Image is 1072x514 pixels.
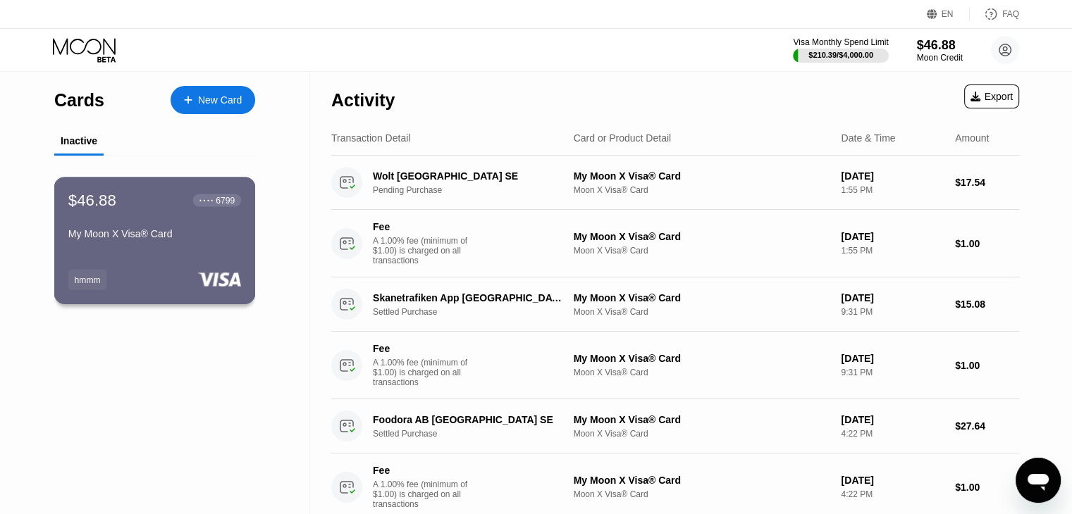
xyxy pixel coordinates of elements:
div: Export [971,91,1013,102]
div: $27.64 [955,420,1019,432]
div: A 1.00% fee (minimum of $1.00) is charged on all transactions [373,358,479,387]
div: $46.88 [68,191,116,209]
div: $1.00 [955,360,1019,371]
iframe: Knapp för att öppna meddelandefönstret [1016,458,1061,503]
div: Wolt [GEOGRAPHIC_DATA] SE [373,170,566,182]
div: Moon Credit [917,53,963,63]
div: FeeA 1.00% fee (minimum of $1.00) is charged on all transactionsMy Moon X Visa® CardMoon X Visa® ... [331,332,1019,399]
div: 9:31 PM [841,307,944,317]
div: $15.08 [955,299,1019,310]
div: $1.00 [955,238,1019,249]
div: Moon X Visa® Card [574,429,830,439]
div: Inactive [61,135,97,146]
div: My Moon X Visa® Card [574,170,830,182]
div: Moon X Visa® Card [574,246,830,256]
div: $17.54 [955,177,1019,188]
div: 4:22 PM [841,429,944,439]
div: Cards [54,90,104,111]
div: ● ● ● ● [199,198,214,202]
div: Activity [331,90,395,111]
div: $46.88Moon Credit [917,38,963,63]
div: Visa Monthly Spend Limit [793,37,888,47]
div: Fee [373,221,472,232]
div: FAQ [1002,9,1019,19]
div: Fee [373,465,472,476]
div: [DATE] [841,353,944,364]
div: [DATE] [841,170,944,182]
div: My Moon X Visa® Card [574,475,830,486]
div: Fee [373,343,472,354]
div: Transaction Detail [331,132,410,144]
div: $46.88 [917,38,963,53]
div: Moon X Visa® Card [574,307,830,317]
div: FAQ [970,7,1019,21]
div: Date & Time [841,132,895,144]
div: 1:55 PM [841,185,944,195]
div: Moon X Visa® Card [574,368,830,377]
div: EN [942,9,954,19]
div: Skanetrafiken App [GEOGRAPHIC_DATA] SE [373,292,566,303]
div: hmmm [68,269,107,289]
div: hmmm [75,275,101,284]
div: EN [927,7,970,21]
div: FeeA 1.00% fee (minimum of $1.00) is charged on all transactionsMy Moon X Visa® CardMoon X Visa® ... [331,210,1019,277]
div: My Moon X Visa® Card [68,228,241,239]
div: Pending Purchase [373,185,581,195]
div: A 1.00% fee (minimum of $1.00) is charged on all transactions [373,236,479,265]
div: Settled Purchase [373,307,581,317]
div: 4:22 PM [841,489,944,499]
div: Wolt [GEOGRAPHIC_DATA] SEPending PurchaseMy Moon X Visa® CardMoon X Visa® Card[DATE]1:55 PM$17.54 [331,156,1019,210]
div: Moon X Visa® Card [574,489,830,499]
div: Settled Purchase [373,429,581,439]
div: 1:55 PM [841,246,944,256]
div: Foodora AB [GEOGRAPHIC_DATA] SESettled PurchaseMy Moon X Visa® CardMoon X Visa® Card[DATE]4:22 PM... [331,399,1019,453]
div: New Card [198,94,242,106]
div: [DATE] [841,231,944,242]
div: 9:31 PM [841,368,944,377]
div: [DATE] [841,475,944,486]
div: Card or Product Detail [574,132,672,144]
div: $46.88● ● ● ●6799My Moon X Visa® Cardhmmm [55,177,254,303]
div: Export [964,84,1019,108]
div: Moon X Visa® Card [574,185,830,195]
div: 6799 [216,195,235,205]
div: New Card [171,86,255,114]
div: My Moon X Visa® Card [574,231,830,242]
div: Skanetrafiken App [GEOGRAPHIC_DATA] SESettled PurchaseMy Moon X Visa® CardMoon X Visa® Card[DATE]... [331,277,1019,332]
div: Visa Monthly Spend Limit$210.39/$4,000.00 [793,37,888,63]
div: $1.00 [955,482,1019,493]
div: Foodora AB [GEOGRAPHIC_DATA] SE [373,414,566,425]
div: [DATE] [841,292,944,303]
div: $210.39 / $4,000.00 [808,51,873,59]
div: A 1.00% fee (minimum of $1.00) is charged on all transactions [373,479,479,509]
div: My Moon X Visa® Card [574,292,830,303]
div: [DATE] [841,414,944,425]
div: Amount [955,132,989,144]
div: My Moon X Visa® Card [574,353,830,364]
div: My Moon X Visa® Card [574,414,830,425]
